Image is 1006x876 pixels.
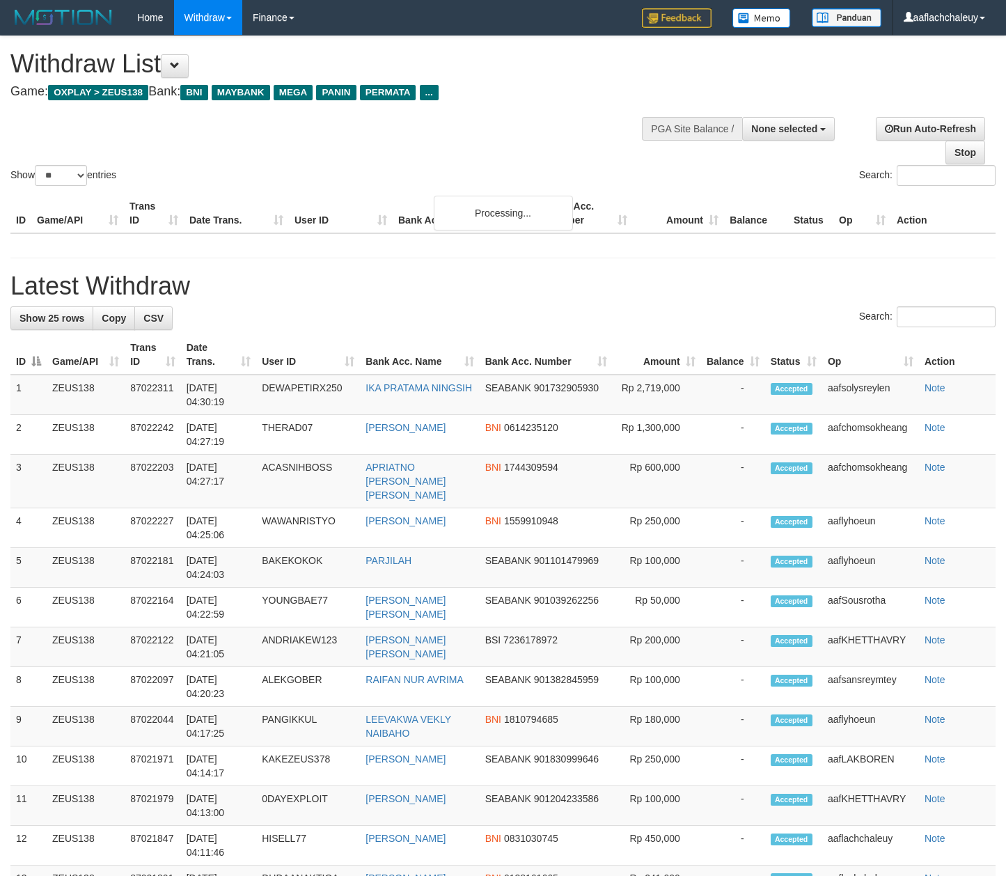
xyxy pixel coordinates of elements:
[822,375,919,415] td: aafsolysreylen
[485,422,501,433] span: BNI
[125,588,181,627] td: 87022164
[420,85,439,100] span: ...
[504,462,558,473] span: Copy 1744309594 to clipboard
[771,834,812,845] span: Accepted
[701,627,765,667] td: -
[47,548,125,588] td: ZEUS138
[504,714,558,725] span: Copy 1810794685 to clipboard
[534,674,599,685] span: Copy 901382845959 to clipboard
[485,793,531,804] span: SEABANK
[256,667,360,707] td: ALEKGOBER
[701,707,765,746] td: -
[701,335,765,375] th: Balance: activate to sort column ascending
[256,455,360,508] td: ACASNIHBOSS
[613,588,700,627] td: Rp 50,000
[751,123,817,134] span: None selected
[822,786,919,826] td: aafKHETTHAVRY
[945,141,985,164] a: Stop
[256,627,360,667] td: ANDRIAKEW123
[701,786,765,826] td: -
[859,165,996,186] label: Search:
[732,8,791,28] img: Button%20Memo.svg
[925,462,945,473] a: Note
[366,462,446,501] a: APRIATNO [PERSON_NAME] [PERSON_NAME]
[925,422,945,433] a: Note
[125,746,181,786] td: 87021971
[10,85,657,99] h4: Game: Bank:
[859,306,996,327] label: Search:
[10,272,996,300] h1: Latest Withdraw
[771,754,812,766] span: Accepted
[256,415,360,455] td: THERAD07
[613,627,700,667] td: Rp 200,000
[10,7,116,28] img: MOTION_logo.png
[181,548,257,588] td: [DATE] 04:24:03
[35,165,87,186] select: Showentries
[613,826,700,866] td: Rp 450,000
[925,595,945,606] a: Note
[542,194,633,233] th: Bank Acc. Number
[316,85,356,100] span: PANIN
[925,674,945,685] a: Note
[274,85,313,100] span: MEGA
[10,306,93,330] a: Show 25 rows
[366,753,446,765] a: [PERSON_NAME]
[10,415,47,455] td: 2
[485,753,531,765] span: SEABANK
[480,335,613,375] th: Bank Acc. Number: activate to sort column ascending
[613,548,700,588] td: Rp 100,000
[125,627,181,667] td: 87022122
[534,753,599,765] span: Copy 901830999646 to clipboard
[504,515,558,526] span: Copy 1559910948 to clipboard
[485,833,501,844] span: BNI
[822,508,919,548] td: aaflyhoeun
[366,793,446,804] a: [PERSON_NAME]
[366,833,446,844] a: [PERSON_NAME]
[256,707,360,746] td: PANGIKKUL
[613,746,700,786] td: Rp 250,000
[47,746,125,786] td: ZEUS138
[771,675,812,687] span: Accepted
[366,674,464,685] a: RAIFAN NUR AVRIMA
[289,194,393,233] th: User ID
[366,422,446,433] a: [PERSON_NAME]
[366,595,446,620] a: [PERSON_NAME] [PERSON_NAME]
[534,595,599,606] span: Copy 901039262256 to clipboard
[10,335,47,375] th: ID: activate to sort column descending
[181,826,257,866] td: [DATE] 04:11:46
[47,415,125,455] td: ZEUS138
[701,415,765,455] td: -
[47,786,125,826] td: ZEUS138
[919,335,996,375] th: Action
[47,455,125,508] td: ZEUS138
[771,423,812,435] span: Accepted
[701,548,765,588] td: -
[822,548,919,588] td: aaflyhoeun
[181,786,257,826] td: [DATE] 04:13:00
[47,826,125,866] td: ZEUS138
[10,588,47,627] td: 6
[181,588,257,627] td: [DATE] 04:22:59
[393,194,542,233] th: Bank Acc. Name
[19,313,84,324] span: Show 25 rows
[771,383,812,395] span: Accepted
[256,335,360,375] th: User ID: activate to sort column ascending
[125,786,181,826] td: 87021979
[485,714,501,725] span: BNI
[47,627,125,667] td: ZEUS138
[181,455,257,508] td: [DATE] 04:27:17
[534,382,599,393] span: Copy 901732905930 to clipboard
[613,415,700,455] td: Rp 1,300,000
[701,667,765,707] td: -
[485,515,501,526] span: BNI
[822,826,919,866] td: aaflachchaleuy
[125,455,181,508] td: 87022203
[771,595,812,607] span: Accepted
[485,595,531,606] span: SEABANK
[822,455,919,508] td: aafchomsokheang
[925,714,945,725] a: Note
[771,556,812,568] span: Accepted
[925,515,945,526] a: Note
[642,117,742,141] div: PGA Site Balance /
[10,786,47,826] td: 11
